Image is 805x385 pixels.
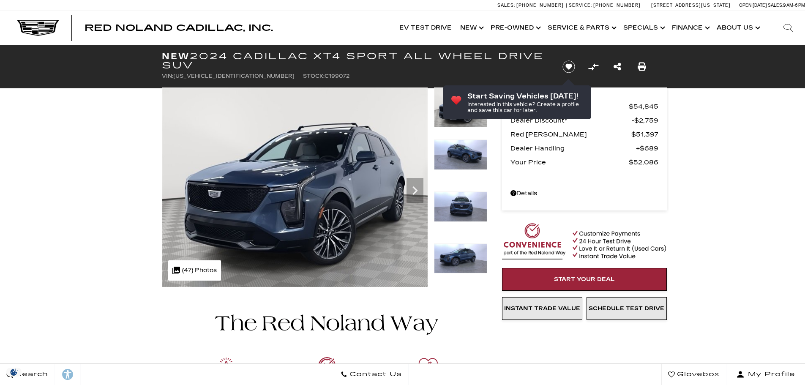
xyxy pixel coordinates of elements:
[632,115,658,126] span: $2,759
[593,3,641,8] span: [PHONE_NUMBER]
[510,101,658,112] a: MSRP $54,845
[783,3,805,8] span: 9 AM-6 PM
[712,11,763,45] a: About Us
[768,3,783,8] span: Sales:
[4,368,24,377] section: Click to Open Cookie Consent Modal
[434,139,487,170] img: New 2024 Deep Sea Metallic Cadillac Sport image 2
[636,142,658,154] span: $689
[566,3,643,8] a: Service: [PHONE_NUMBER]
[434,87,487,128] img: New 2024 Deep Sea Metallic Cadillac Sport image 1
[619,11,668,45] a: Specials
[17,20,59,36] img: Cadillac Dark Logo with Cadillac White Text
[661,364,726,385] a: Glovebox
[162,87,428,287] img: New 2024 Deep Sea Metallic Cadillac Sport image 1
[745,369,795,380] span: My Profile
[173,73,295,79] span: [US_VEHICLE_IDENTIFICATION_NUMBER]
[85,24,273,32] a: Red Noland Cadillac, Inc.
[629,156,658,168] span: $52,086
[502,297,582,320] a: Instant Trade Value
[13,369,48,380] span: Search
[486,11,543,45] a: Pre-Owned
[554,276,615,283] span: Start Your Deal
[168,260,221,281] div: (47) Photos
[631,128,658,140] span: $51,397
[4,368,24,377] img: Opt-Out Icon
[510,142,636,154] span: Dealer Handling
[162,51,190,61] strong: New
[434,243,487,274] img: New 2024 Deep Sea Metallic Cadillac Sport image 4
[569,3,592,8] span: Service:
[510,115,658,126] a: Dealer Discount* $2,759
[162,73,173,79] span: VIN:
[589,305,664,312] span: Schedule Test Drive
[516,3,564,8] span: [PHONE_NUMBER]
[456,11,486,45] a: New
[162,52,548,70] h1: 2024 Cadillac XT4 Sport All Wheel Drive SUV
[587,297,667,320] a: Schedule Test Drive
[629,101,658,112] span: $54,845
[587,60,600,73] button: Compare Vehicle
[334,364,409,385] a: Contact Us
[726,364,805,385] button: Open user profile menu
[395,11,456,45] a: EV Test Drive
[559,60,578,74] button: Save vehicle
[502,268,667,291] a: Start Your Deal
[510,128,658,140] a: Red [PERSON_NAME] $51,397
[510,142,658,154] a: Dealer Handling $689
[510,101,629,112] span: MSRP
[303,73,325,79] span: Stock:
[85,23,273,33] span: Red Noland Cadillac, Inc.
[668,11,712,45] a: Finance
[510,156,658,168] a: Your Price $52,086
[739,3,767,8] span: Open [DATE]
[510,128,631,140] span: Red [PERSON_NAME]
[434,191,487,222] img: New 2024 Deep Sea Metallic Cadillac Sport image 3
[325,73,349,79] span: C199072
[543,11,619,45] a: Service & Parts
[347,369,402,380] span: Contact Us
[407,178,423,203] div: Next
[504,305,580,312] span: Instant Trade Value
[510,115,632,126] span: Dealer Discount*
[614,61,621,73] a: Share this New 2024 Cadillac XT4 Sport All Wheel Drive SUV
[638,61,646,73] a: Print this New 2024 Cadillac XT4 Sport All Wheel Drive SUV
[510,156,629,168] span: Your Price
[651,3,731,8] a: [STREET_ADDRESS][US_STATE]
[675,369,720,380] span: Glovebox
[497,3,566,8] a: Sales: [PHONE_NUMBER]
[510,188,658,199] a: Details
[497,3,515,8] span: Sales:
